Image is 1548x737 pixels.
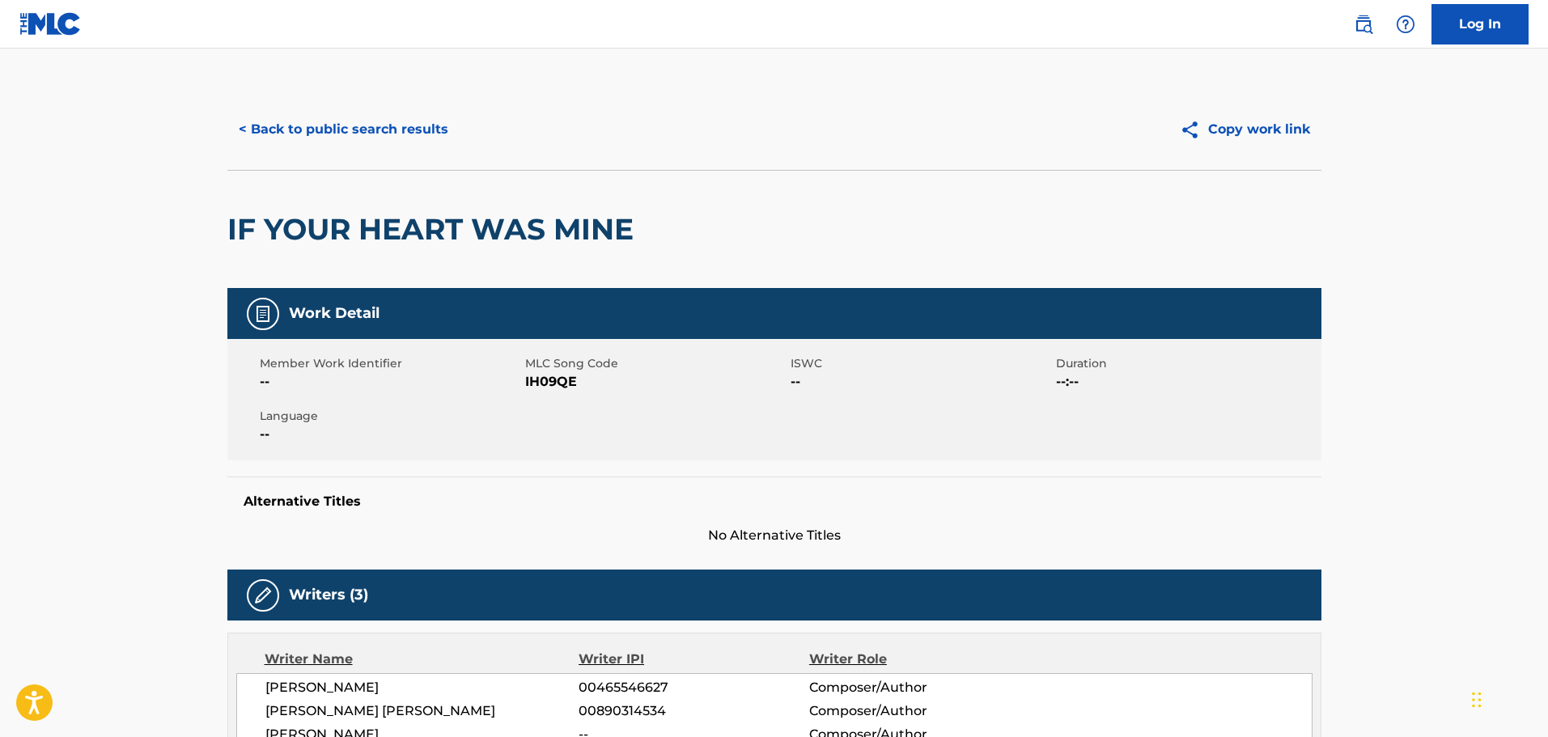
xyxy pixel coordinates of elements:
a: Public Search [1347,8,1380,40]
span: Duration [1056,355,1317,372]
span: 00890314534 [579,701,808,721]
span: Language [260,408,521,425]
span: [PERSON_NAME] [265,678,579,697]
span: Composer/Author [809,678,1019,697]
img: MLC Logo [19,12,82,36]
div: Writer Role [809,650,1019,669]
div: Drag [1472,676,1482,724]
span: -- [260,425,521,444]
span: -- [791,372,1052,392]
span: -- [260,372,521,392]
h5: Writers (3) [289,586,368,604]
div: Help [1389,8,1422,40]
span: IH09QE [525,372,787,392]
img: help [1396,15,1415,34]
span: 00465546627 [579,678,808,697]
div: Writer Name [265,650,579,669]
span: --:-- [1056,372,1317,392]
h5: Alternative Titles [244,493,1305,510]
h5: Work Detail [289,304,380,323]
span: MLC Song Code [525,355,787,372]
span: No Alternative Titles [227,526,1321,545]
span: Composer/Author [809,701,1019,721]
iframe: Chat Widget [1467,659,1548,737]
span: [PERSON_NAME] [PERSON_NAME] [265,701,579,721]
img: search [1354,15,1373,34]
span: Member Work Identifier [260,355,521,372]
img: Writers [253,586,273,605]
img: Work Detail [253,304,273,324]
img: Copy work link [1180,120,1208,140]
button: < Back to public search results [227,109,460,150]
a: Log In [1431,4,1529,44]
div: Writer IPI [579,650,809,669]
h2: IF YOUR HEART WAS MINE [227,211,642,248]
button: Copy work link [1168,109,1321,150]
span: ISWC [791,355,1052,372]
